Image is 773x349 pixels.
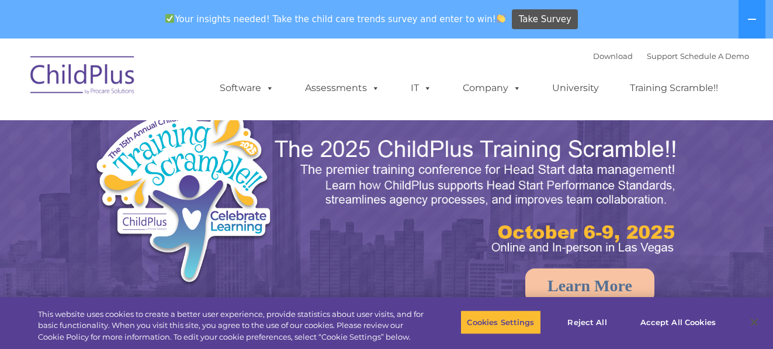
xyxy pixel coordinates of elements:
a: Learn More [525,268,654,303]
a: IT [399,76,443,100]
button: Cookies Settings [460,310,540,334]
button: Reject All [551,310,624,334]
a: Training Scramble!! [618,76,730,100]
img: ✅ [165,14,174,23]
a: Schedule A Demo [680,51,749,61]
img: 👏 [497,14,505,23]
span: Take Survey [519,9,571,30]
a: Software [208,76,286,100]
a: Take Survey [512,9,578,30]
div: This website uses cookies to create a better user experience, provide statistics about user visit... [38,309,425,343]
img: ChildPlus by Procare Solutions [25,48,141,106]
a: Support [647,51,678,61]
a: University [540,76,611,100]
a: Download [593,51,633,61]
button: Close [741,309,767,335]
a: Assessments [293,76,391,100]
font: | [593,51,749,61]
button: Accept All Cookies [634,310,722,334]
span: Your insights needed! Take the child care trends survey and enter to win! [161,8,511,30]
a: Company [451,76,533,100]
